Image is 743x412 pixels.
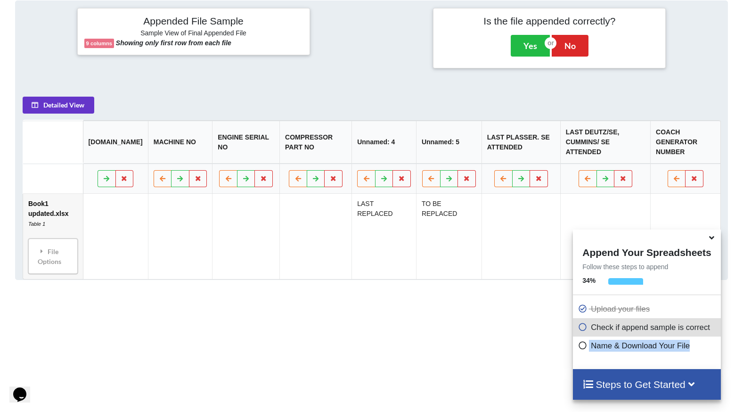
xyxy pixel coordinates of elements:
th: MACHINE NO [147,121,212,164]
th: LAST PLASSER. SE ATTENDED [481,121,560,164]
h4: Append Your Spreadsheets [573,244,720,258]
i: Table 1 [28,221,45,227]
h4: Steps to Get Started [582,379,711,390]
h6: Sample View of Final Appended File [84,29,303,39]
p: Follow these steps to append [573,262,720,272]
button: Yes [511,35,550,57]
button: Detailed View [23,97,94,114]
p: Name & Download Your File [578,340,718,352]
td: TO BE REPLACED [416,194,482,279]
td: Book1 updated.xlsx [23,194,83,279]
th: COACH GENERATOR NUMBER [650,121,720,164]
b: 34 % [582,277,596,284]
h4: Is the file appended correctly? [440,15,659,27]
button: No [552,35,588,57]
b: Showing only first row from each file [116,39,231,47]
p: Upload your files [578,303,718,315]
th: Unnamed: 5 [416,121,482,164]
h4: Appended File Sample [84,15,303,28]
th: ENGINE SERIAL NO [212,121,279,164]
iframe: chat widget [9,374,40,403]
th: Unnamed: 4 [351,121,416,164]
div: File Options [31,241,75,271]
p: Check if append sample is correct [578,321,718,333]
th: COMPRESSOR PART NO [279,121,351,164]
td: LAST REPLACED [351,194,416,279]
th: LAST DEUTZ/SE, CUMMINS/ SE ATTENDED [560,121,650,164]
th: [DOMAIN_NAME] [82,121,147,164]
b: 9 columns [86,41,112,46]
